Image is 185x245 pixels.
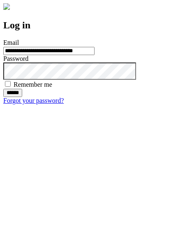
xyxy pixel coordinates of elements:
[3,3,10,10] img: logo-4e3dc11c47720685a147b03b5a06dd966a58ff35d612b21f08c02c0306f2b779.png
[3,55,28,62] label: Password
[3,39,19,46] label: Email
[3,20,182,31] h2: Log in
[3,97,64,104] a: Forgot your password?
[14,81,52,88] label: Remember me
